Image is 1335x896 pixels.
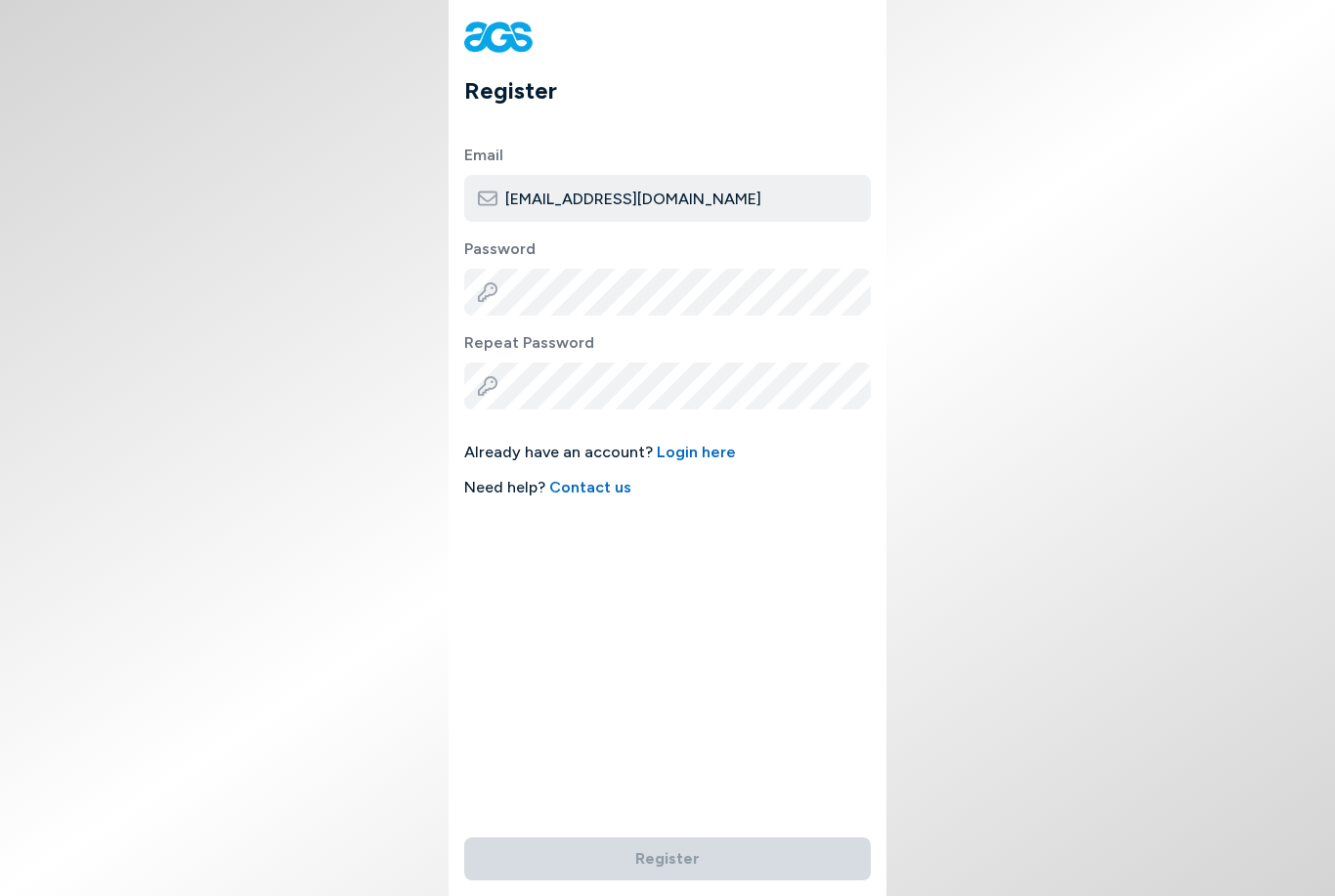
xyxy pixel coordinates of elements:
span: Already have an account? [464,441,871,464]
label: Password [464,237,871,261]
button: Register [464,837,871,880]
label: Repeat Password [464,331,871,355]
span: Need help? [464,476,871,499]
h1: Register [464,73,886,108]
label: Email [464,144,871,167]
a: Login here [657,443,736,461]
a: Contact us [549,478,631,496]
input: Type here [464,175,871,222]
